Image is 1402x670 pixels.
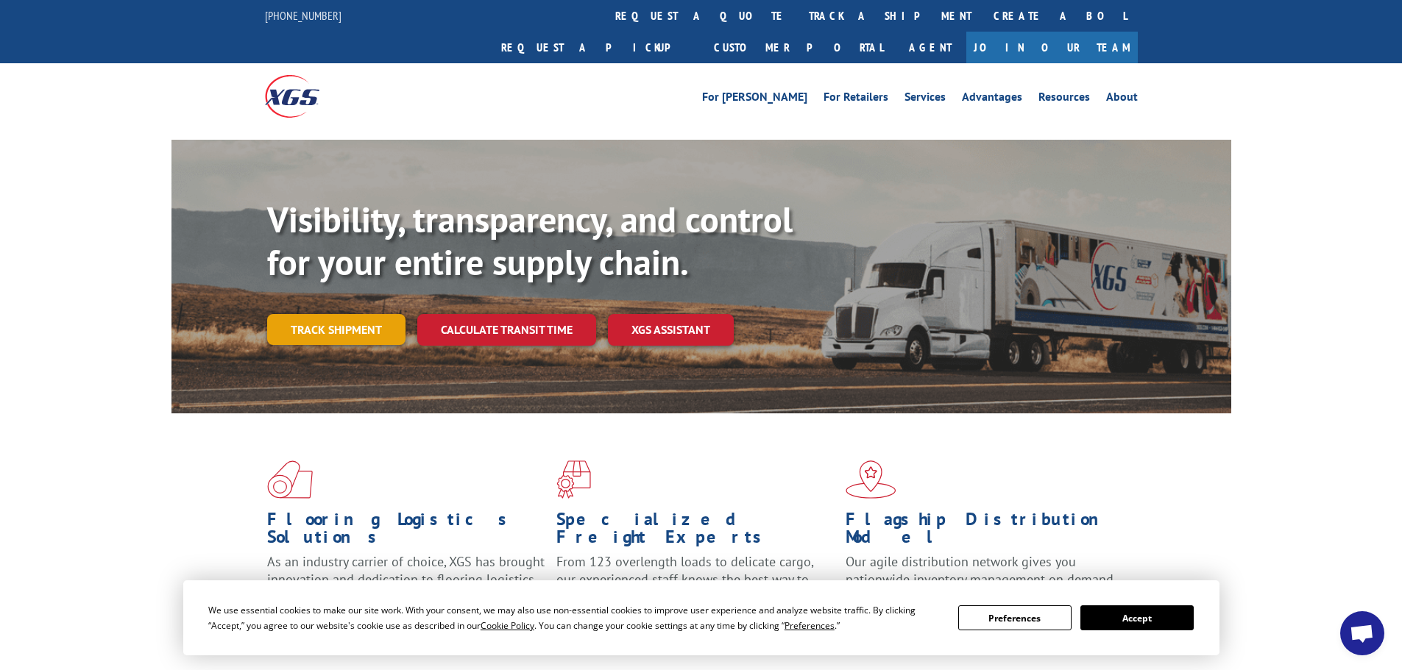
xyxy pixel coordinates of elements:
a: About [1106,91,1138,107]
a: Services [904,91,946,107]
img: xgs-icon-total-supply-chain-intelligence-red [267,460,313,499]
a: Request a pickup [490,32,703,63]
a: Join Our Team [966,32,1138,63]
span: Our agile distribution network gives you nationwide inventory management on demand. [846,553,1116,588]
a: For Retailers [824,91,888,107]
img: xgs-icon-flagship-distribution-model-red [846,460,896,499]
a: [PHONE_NUMBER] [265,8,341,23]
h1: Flooring Logistics Solutions [267,510,545,553]
a: Customer Portal [703,32,894,63]
h1: Flagship Distribution Model [846,510,1124,553]
a: Calculate transit time [417,314,596,346]
a: For [PERSON_NAME] [702,91,807,107]
a: Track shipment [267,314,406,345]
b: Visibility, transparency, and control for your entire supply chain. [267,196,793,285]
h1: Specialized Freight Experts [556,510,835,553]
p: From 123 overlength loads to delicate cargo, our experienced staff knows the best way to move you... [556,553,835,619]
button: Accept [1080,605,1194,630]
img: xgs-icon-focused-on-flooring-red [556,460,591,499]
button: Preferences [958,605,1072,630]
a: XGS ASSISTANT [608,314,734,346]
a: Advantages [962,91,1022,107]
a: Open chat [1340,611,1384,655]
span: As an industry carrier of choice, XGS has brought innovation and dedication to flooring logistics... [267,553,545,605]
span: Cookie Policy [481,619,534,632]
a: Resources [1038,91,1090,107]
div: We use essential cookies to make our site work. With your consent, we may also use non-essential ... [208,602,941,633]
a: Agent [894,32,966,63]
div: Cookie Consent Prompt [183,580,1219,655]
span: Preferences [785,619,835,632]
